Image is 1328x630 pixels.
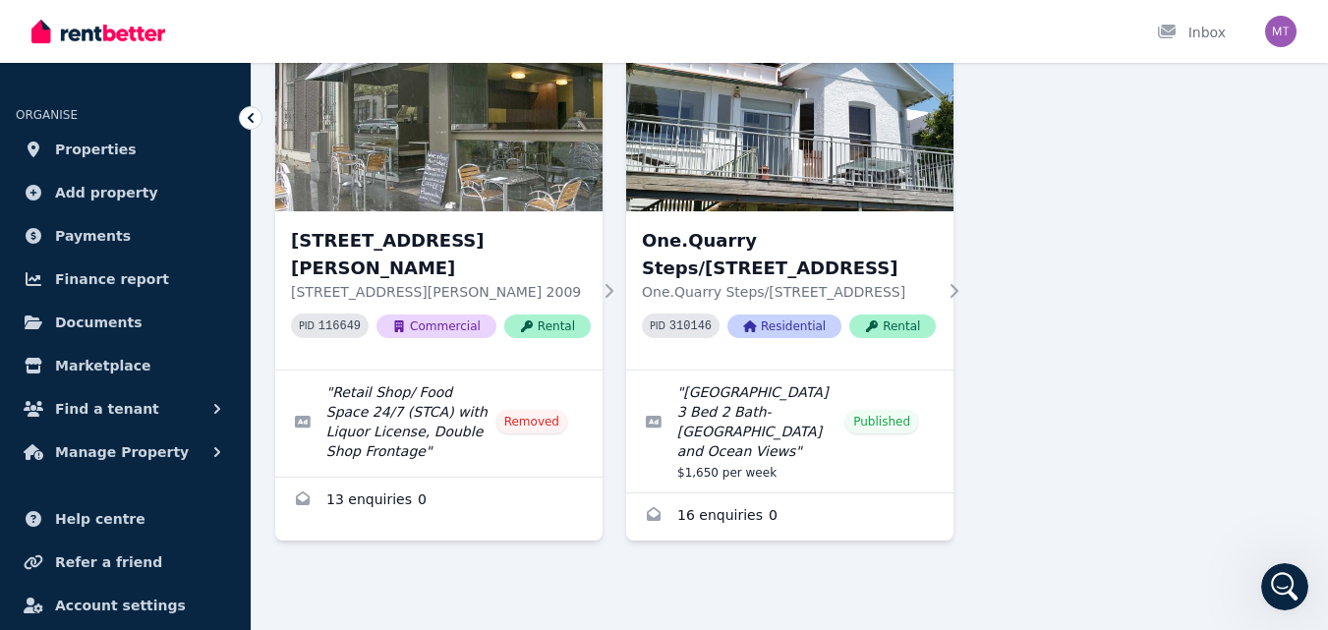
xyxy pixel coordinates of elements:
a: Enquiries for 186-188 HARRIS STREET, PYRMONT [275,478,603,525]
a: Help centre [16,499,235,539]
small: PID [650,320,665,331]
img: One.Quarry Steps/193 Spit Road, Mosman [626,23,953,211]
span: Rental [849,315,936,338]
span: Documents [55,311,143,334]
a: Marketplace [16,346,235,385]
a: Enquiries for One.Quarry Steps/193 Spit Road, Mosman [626,493,953,541]
a: Refer a friend [16,543,235,582]
button: Find a tenant [16,389,235,429]
div: So can directly apply for my propety or do i have to send Copy Paste link the email myself ?? [87,338,362,415]
span: Account settings [55,594,186,617]
span: Finance report [55,267,169,291]
p: One.Quarry Steps/[STREET_ADDRESS] [642,282,936,302]
a: 186-188 HARRIS STREET, PYRMONT[STREET_ADDRESS][PERSON_NAME][STREET_ADDRESS][PERSON_NAME] 2009PID ... [275,23,603,370]
img: RentBetter [31,17,165,46]
div: so what is the email icon below for? Email Application Link [87,60,362,98]
span: Add property [55,181,158,204]
span: Marketplace [55,354,150,377]
span: Payments [55,224,131,248]
span: Rental [504,315,591,338]
a: Edit listing: Mosman House 3 Bed 2 Bath- Middle Harbour and Ocean Views [626,371,953,492]
a: Add property [16,173,235,212]
code: 116649 [318,319,361,333]
span: Find a tenant [55,397,159,421]
p: Active [95,25,135,44]
div: MARIO says… [16,48,377,126]
div: Jeremy says… [16,127,377,229]
button: go back [13,8,50,45]
a: Properties [16,130,235,169]
iframe: Intercom live chat [1261,563,1308,610]
small: PID [299,320,315,331]
a: One.Quarry Steps/193 Spit Road, MosmanOne.Quarry Steps/[STREET_ADDRESS]One.Quarry Steps/[STREET_A... [626,23,953,370]
div: so what is the email icon below for? Email Application Link [71,48,377,110]
button: Upload attachment [93,480,109,495]
h1: [PERSON_NAME] [95,10,223,25]
a: Edit listing: Retail Shop/ Food Space 24/7 (STCA) with Liquor License, Double Shop Frontage [275,371,603,477]
h3: One.Quarry Steps/[STREET_ADDRESS] [642,227,936,282]
code: 310146 [669,319,712,333]
span: Help centre [55,507,145,531]
div: For your yahoo email address, can we update it to gmail and run a test to see if you receive enqu... [16,229,322,311]
div: For your yahoo email address, can we update it to gmail and run a test to see if you receive enqu... [31,241,307,299]
img: Profile image for Jeremy [56,11,87,42]
p: [STREET_ADDRESS][PERSON_NAME] 2009 [291,282,591,302]
button: Gif picker [62,480,78,495]
span: Commercial [376,315,496,338]
a: [EMAIL_ADDRESS][DOMAIN_NAME] [87,339,259,374]
button: Home [343,8,380,45]
div: That would be used for a specific applicant and it would open an email to enter and send, but you... [31,139,307,215]
a: Documents [16,303,235,342]
div: Inbox [1157,23,1226,42]
div: MARIO says… [16,326,377,442]
img: 186-188 HARRIS STREET, PYRMONT [275,23,603,211]
span: Residential [727,315,841,338]
span: Properties [55,138,137,161]
textarea: Message… [17,438,376,472]
button: Emoji picker [30,480,46,495]
div: Jeremy says… [16,229,377,326]
a: Payments [16,216,235,256]
button: Manage Property [16,432,235,472]
div: That would be used for a specific applicant and it would open an email to enter and send, but you... [16,127,322,227]
span: Manage Property [55,440,189,464]
div: So can[EMAIL_ADDRESS][DOMAIN_NAME]directly apply for my propety or do i have to send Copy Paste l... [71,326,377,427]
button: Send a message… [337,472,369,503]
a: Account settings [16,586,235,625]
img: MARIO TOSATTO [1265,16,1297,47]
span: ORGANISE [16,108,78,122]
span: Refer a friend [55,550,162,574]
a: Finance report [16,259,235,299]
h3: [STREET_ADDRESS][PERSON_NAME] [291,227,591,282]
